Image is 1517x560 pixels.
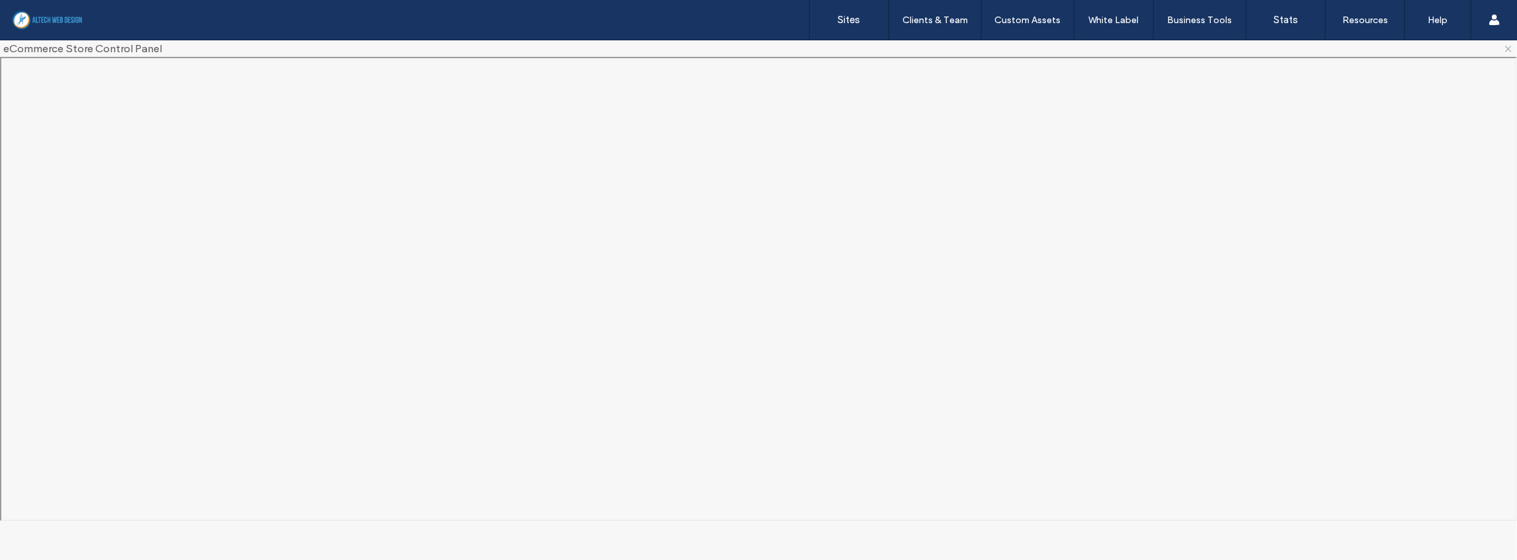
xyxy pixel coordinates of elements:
[902,15,968,26] label: Clients & Team
[838,14,861,26] label: Sites
[1428,15,1448,26] label: Help
[1168,15,1233,26] label: Business Tools
[3,42,162,56] span: eCommerce Store Control Panel
[1089,15,1139,26] label: White Label
[1342,15,1388,26] label: Resources
[28,9,65,21] span: Ayuda
[995,15,1061,26] label: Custom Assets
[1274,14,1298,26] label: Stats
